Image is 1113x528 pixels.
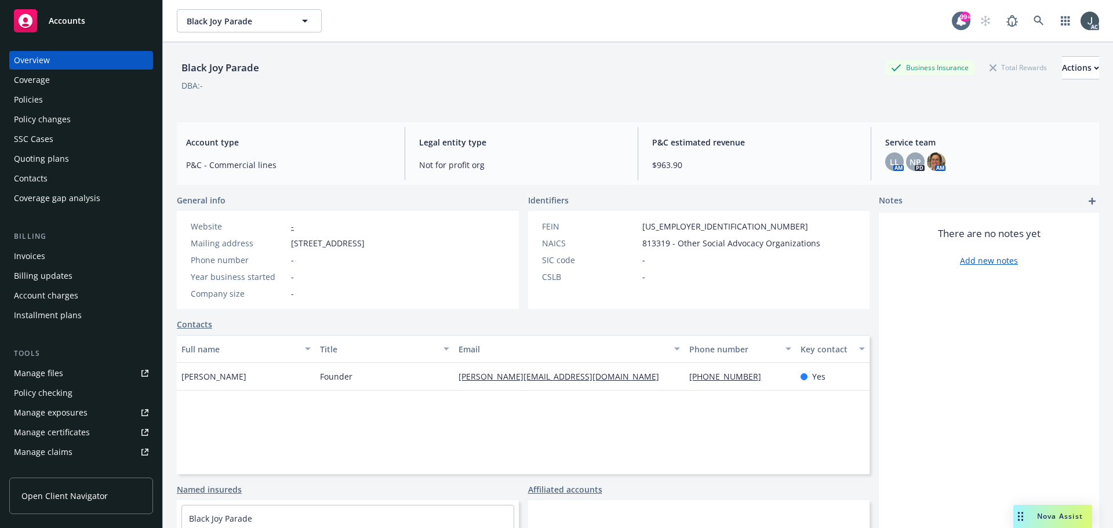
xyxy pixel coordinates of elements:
a: Add new notes [960,254,1018,267]
span: There are no notes yet [938,227,1041,241]
span: Founder [320,370,352,383]
button: Actions [1062,56,1099,79]
div: FEIN [542,220,638,232]
div: Year business started [191,271,286,283]
div: Coverage [14,71,50,89]
a: Policy checking [9,384,153,402]
a: Switch app [1054,9,1077,32]
div: CSLB [542,271,638,283]
div: Full name [181,343,298,355]
a: Named insureds [177,483,242,496]
span: General info [177,194,225,206]
div: Coverage gap analysis [14,189,100,207]
a: [PHONE_NUMBER] [689,371,770,382]
a: Policies [9,90,153,109]
span: [STREET_ADDRESS] [291,237,365,249]
span: - [291,287,294,300]
span: LL [890,156,899,168]
div: Tools [9,348,153,359]
a: Quoting plans [9,150,153,168]
div: Policy checking [14,384,72,402]
a: Contacts [9,169,153,188]
div: Manage certificates [14,423,90,442]
button: Phone number [685,335,795,363]
div: Contacts [14,169,48,188]
a: Account charges [9,286,153,305]
span: Open Client Navigator [21,490,108,502]
div: 99+ [960,12,970,22]
div: Website [191,220,286,232]
span: Service team [885,136,1090,148]
span: Yes [812,370,825,383]
div: Phone number [689,343,778,355]
span: Not for profit org [419,159,624,171]
div: SIC code [542,254,638,266]
div: Overview [14,51,50,70]
img: photo [1081,12,1099,30]
div: Business Insurance [885,60,974,75]
span: Nova Assist [1037,511,1083,521]
div: Actions [1062,57,1099,79]
span: P&C estimated revenue [652,136,857,148]
button: Black Joy Parade [177,9,322,32]
div: Billing [9,231,153,242]
a: add [1085,194,1099,208]
span: NP [910,156,921,168]
button: Title [315,335,454,363]
div: Total Rewards [984,60,1053,75]
img: photo [927,152,945,171]
a: Contacts [177,318,212,330]
a: SSC Cases [9,130,153,148]
div: SSC Cases [14,130,53,148]
span: [US_EMPLOYER_IDENTIFICATION_NUMBER] [642,220,808,232]
a: Billing updates [9,267,153,285]
span: Black Joy Parade [187,15,287,27]
a: Black Joy Parade [189,513,252,524]
span: Accounts [49,16,85,26]
div: Manage exposures [14,403,88,422]
div: Email [459,343,667,355]
span: - [291,271,294,283]
button: Key contact [796,335,870,363]
div: Key contact [801,343,852,355]
div: NAICS [542,237,638,249]
div: Company size [191,287,286,300]
span: Manage exposures [9,403,153,422]
span: Legal entity type [419,136,624,148]
div: Manage files [14,364,63,383]
a: Report a Bug [1001,9,1024,32]
a: Coverage [9,71,153,89]
div: Drag to move [1013,505,1028,528]
span: Account type [186,136,391,148]
div: Black Joy Parade [177,60,264,75]
a: Invoices [9,247,153,265]
a: - [291,221,294,232]
div: Installment plans [14,306,82,325]
a: Start snowing [974,9,997,32]
a: Manage certificates [9,423,153,442]
div: Invoices [14,247,45,265]
button: Full name [177,335,315,363]
div: Account charges [14,286,78,305]
button: Email [454,335,685,363]
div: Manage claims [14,443,72,461]
a: Manage BORs [9,463,153,481]
a: Affiliated accounts [528,483,602,496]
div: Title [320,343,437,355]
span: [PERSON_NAME] [181,370,246,383]
span: - [642,254,645,266]
span: - [291,254,294,266]
a: Policy changes [9,110,153,129]
button: Nova Assist [1013,505,1092,528]
span: Notes [879,194,903,208]
span: P&C - Commercial lines [186,159,391,171]
span: 813319 - Other Social Advocacy Organizations [642,237,820,249]
div: Manage BORs [14,463,68,481]
a: Manage claims [9,443,153,461]
div: DBA: - [181,79,203,92]
div: Billing updates [14,267,72,285]
span: - [642,271,645,283]
a: [PERSON_NAME][EMAIL_ADDRESS][DOMAIN_NAME] [459,371,668,382]
span: Identifiers [528,194,569,206]
div: Policies [14,90,43,109]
